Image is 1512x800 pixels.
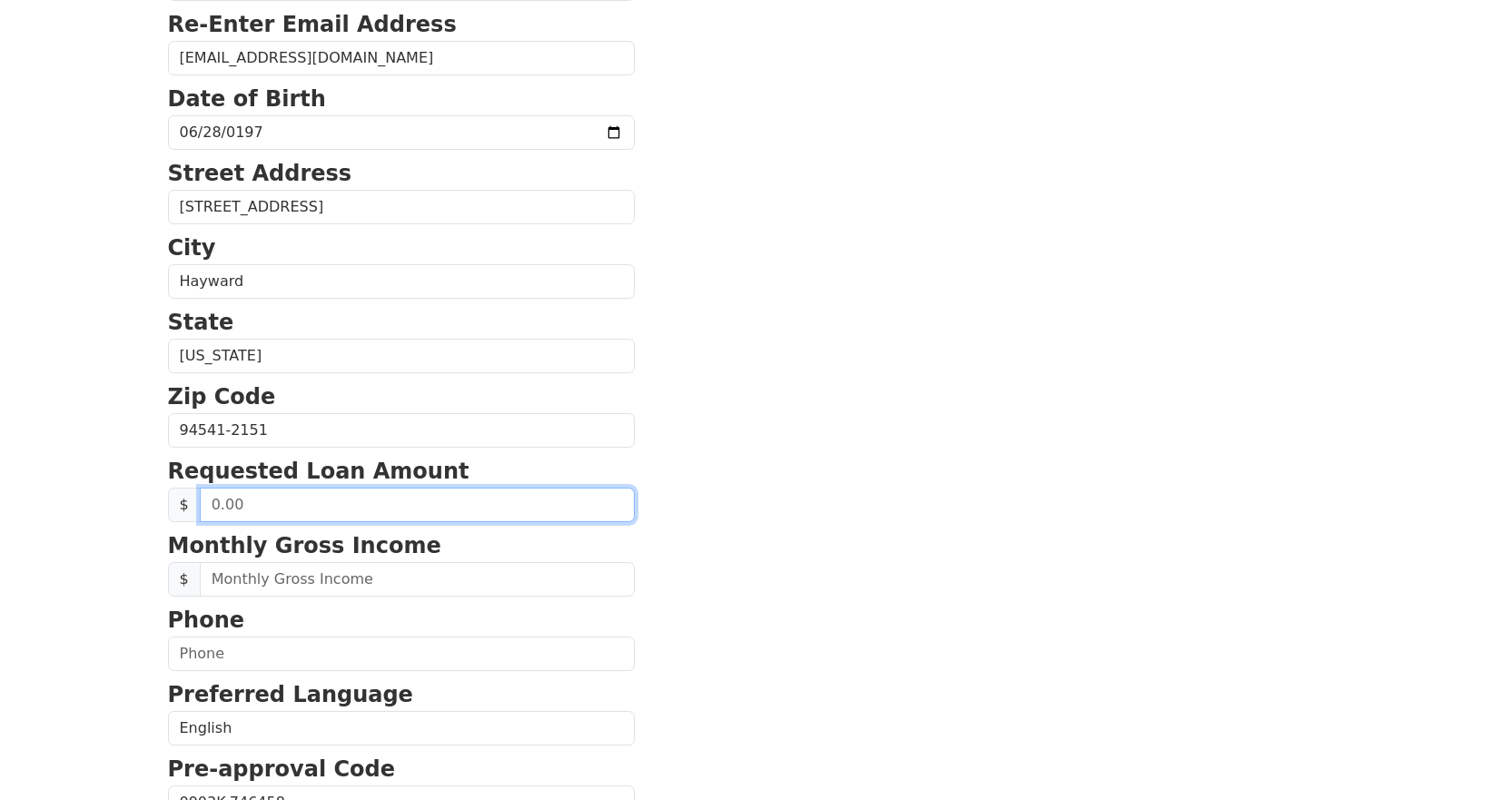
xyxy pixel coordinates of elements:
[168,86,326,112] strong: Date of Birth
[168,235,216,261] strong: City
[168,41,635,75] input: Re-Enter Email Address
[168,459,469,484] strong: Requested Loan Amount
[168,161,352,186] strong: Street Address
[168,562,201,597] span: $
[168,529,635,562] p: Monthly Gross Income
[168,637,635,671] input: Phone
[168,190,635,224] input: Street Address
[168,756,396,782] strong: Pre-approval Code
[168,607,245,633] strong: Phone
[168,264,635,299] input: City
[168,413,635,448] input: Zip Code
[168,682,413,707] strong: Preferred Language
[168,12,457,37] strong: Re-Enter Email Address
[200,488,635,522] input: 0.00
[200,562,635,597] input: Monthly Gross Income
[168,488,201,522] span: $
[168,384,276,410] strong: Zip Code
[168,310,234,335] strong: State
